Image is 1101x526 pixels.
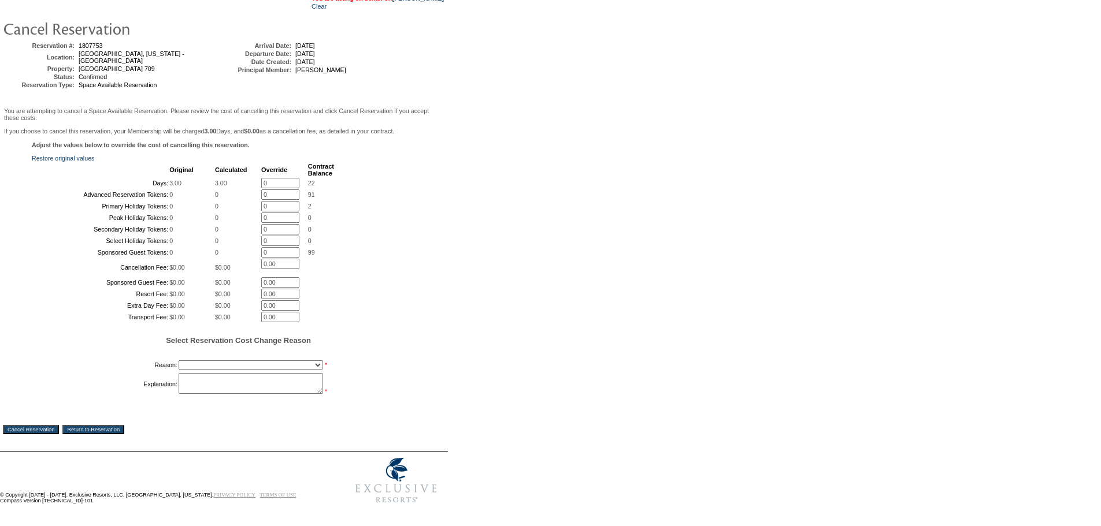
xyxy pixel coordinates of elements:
td: Resort Fee: [33,289,168,299]
b: Adjust the values below to override the cost of cancelling this reservation. [32,141,250,148]
td: Peak Holiday Tokens: [33,212,168,223]
td: Primary Holiday Tokens: [33,201,168,211]
td: Cancellation Fee: [33,259,168,276]
span: $0.00 [215,314,231,320]
b: $0.00 [244,128,260,135]
span: [GEOGRAPHIC_DATA] 709 [79,65,155,72]
td: Secondary Holiday Tokens: [33,224,168,234]
input: Cancel Reservation [3,425,59,434]
span: $0.00 [169,302,185,309]
p: You are attempting to cancel a Space Available Reservation. Please review the cost of cancelling ... [4,107,444,121]
h5: Select Reservation Cost Change Reason [32,336,445,345]
td: Sponsored Guest Tokens: [33,247,168,258]
a: Restore original values [32,155,94,162]
td: Principal Member: [222,66,291,73]
a: Clear [312,3,327,10]
b: Original [169,166,194,173]
span: Confirmed [79,73,107,80]
span: 0 [308,226,312,233]
td: Reason: [33,358,177,372]
span: Space Available Reservation [79,81,157,88]
span: $0.00 [215,302,231,309]
input: Return to Reservation [62,425,124,434]
td: Date Created: [222,58,291,65]
span: 0 [169,249,173,256]
span: [DATE] [295,58,315,65]
span: $0.00 [215,279,231,286]
span: $0.00 [215,264,231,271]
a: TERMS OF USE [260,492,296,498]
span: 1807753 [79,42,103,49]
span: $0.00 [169,264,185,271]
span: 0 [169,214,173,221]
td: Days: [33,178,168,188]
b: Calculated [215,166,247,173]
span: 0 [215,249,218,256]
b: Contract Balance [308,163,334,177]
span: 3.00 [169,180,181,186]
a: PRIVACY POLICY [213,492,255,498]
span: 0 [215,214,218,221]
td: Location: [5,50,75,64]
td: Departure Date: [222,50,291,57]
td: Transport Fee: [33,312,168,322]
p: If you choose to cancel this reservation, your Membership will be charged Days, and as a cancella... [4,128,444,135]
span: [DATE] [295,42,315,49]
span: 0 [215,226,218,233]
td: Advanced Reservation Tokens: [33,189,168,200]
span: 0 [169,191,173,198]
b: Override [261,166,287,173]
span: 0 [215,237,218,244]
span: 0 [215,203,218,210]
td: Status: [5,73,75,80]
span: [GEOGRAPHIC_DATA], [US_STATE] - [GEOGRAPHIC_DATA] [79,50,184,64]
span: $0.00 [215,290,231,297]
td: Explanation: [33,373,177,395]
td: Select Holiday Tokens: [33,236,168,246]
td: Sponsored Guest Fee: [33,277,168,288]
span: 0 [169,237,173,244]
span: 0 [169,226,173,233]
td: Reservation Type: [5,81,75,88]
td: Extra Day Fee: [33,300,168,311]
span: 91 [308,191,315,198]
td: Reservation #: [5,42,75,49]
span: [DATE] [295,50,315,57]
span: 3.00 [215,180,227,186]
span: 0 [215,191,218,198]
span: $0.00 [169,314,185,320]
span: $0.00 [169,279,185,286]
span: 22 [308,180,315,186]
img: Exclusive Resorts [344,452,448,509]
img: pgTtlCancelRes.gif [3,17,234,40]
span: $0.00 [169,290,185,297]
span: [PERSON_NAME] [295,66,346,73]
span: 99 [308,249,315,256]
span: 0 [308,214,312,221]
span: 2 [308,203,312,210]
td: Arrival Date: [222,42,291,49]
td: Property: [5,65,75,72]
span: 0 [169,203,173,210]
b: 3.00 [205,128,217,135]
span: 0 [308,237,312,244]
